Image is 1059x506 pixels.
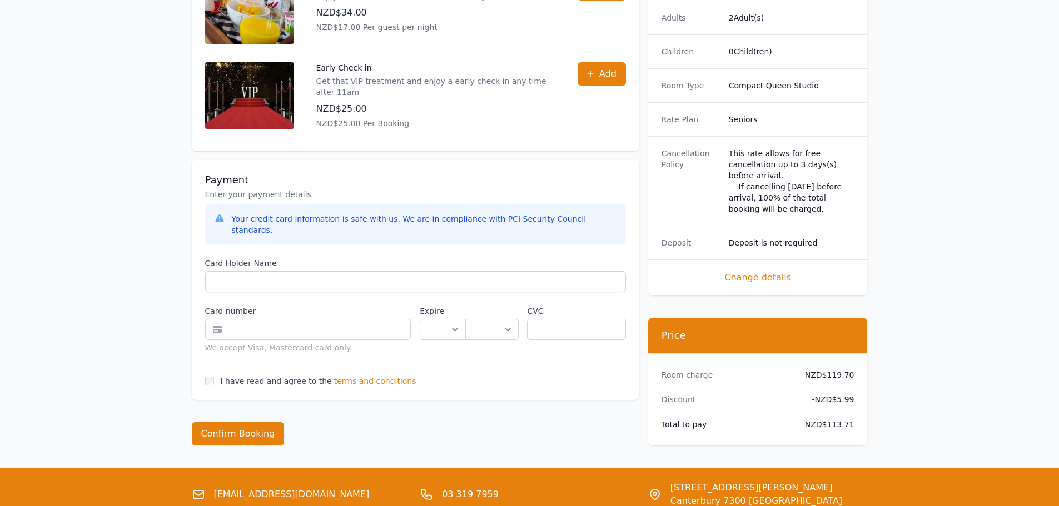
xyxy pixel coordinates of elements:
[316,6,524,19] p: NZD$34.00
[214,488,370,501] a: [EMAIL_ADDRESS][DOMAIN_NAME]
[316,118,555,129] p: NZD$25.00 Per Booking
[205,305,411,317] label: Card number
[729,46,854,57] dd: 0 Child(ren)
[662,329,854,342] h3: Price
[729,12,854,23] dd: 2 Adult(s)
[662,271,854,284] span: Change details
[442,488,499,501] a: 03 319 7959
[599,67,616,81] span: Add
[662,46,720,57] dt: Children
[316,76,555,98] p: Get that VIP treatment and enjoy a early check in any time after 11am
[205,62,294,129] img: Early Check in
[662,12,720,23] dt: Adults
[662,114,720,125] dt: Rate Plan
[662,369,787,380] dt: Room charge
[670,481,842,494] span: [STREET_ADDRESS][PERSON_NAME]
[205,189,626,200] p: Enter your payment details
[205,258,626,269] label: Card Holder Name
[316,62,555,73] p: Early Check in
[578,62,626,86] button: Add
[729,148,854,214] div: This rate allows for free cancellation up to 3 days(s) before arrival. If cancelling [DATE] befor...
[205,173,626,187] h3: Payment
[662,148,720,214] dt: Cancellation Policy
[205,342,411,353] div: We accept Visa, Mastercard card only.
[796,394,854,405] dd: - NZD$5.99
[221,377,332,385] label: I have read and agree to the
[729,80,854,91] dd: Compact Queen Studio
[192,422,285,445] button: Confirm Booking
[729,114,854,125] dd: Seniors
[662,237,720,248] dt: Deposit
[466,305,518,317] label: .
[420,305,466,317] label: Expire
[527,305,625,317] label: CVC
[662,80,720,91] dt: Room Type
[729,237,854,248] dd: Deposit is not required
[662,419,787,430] dt: Total to pay
[796,419,854,430] dd: NZD$113.71
[316,22,524,33] p: NZD$17.00 Per guest per night
[334,375,416,387] span: terms and conditions
[796,369,854,380] dd: NZD$119.70
[232,213,617,236] div: Your credit card information is safe with us. We are in compliance with PCI Security Council stan...
[316,102,555,116] p: NZD$25.00
[662,394,787,405] dt: Discount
